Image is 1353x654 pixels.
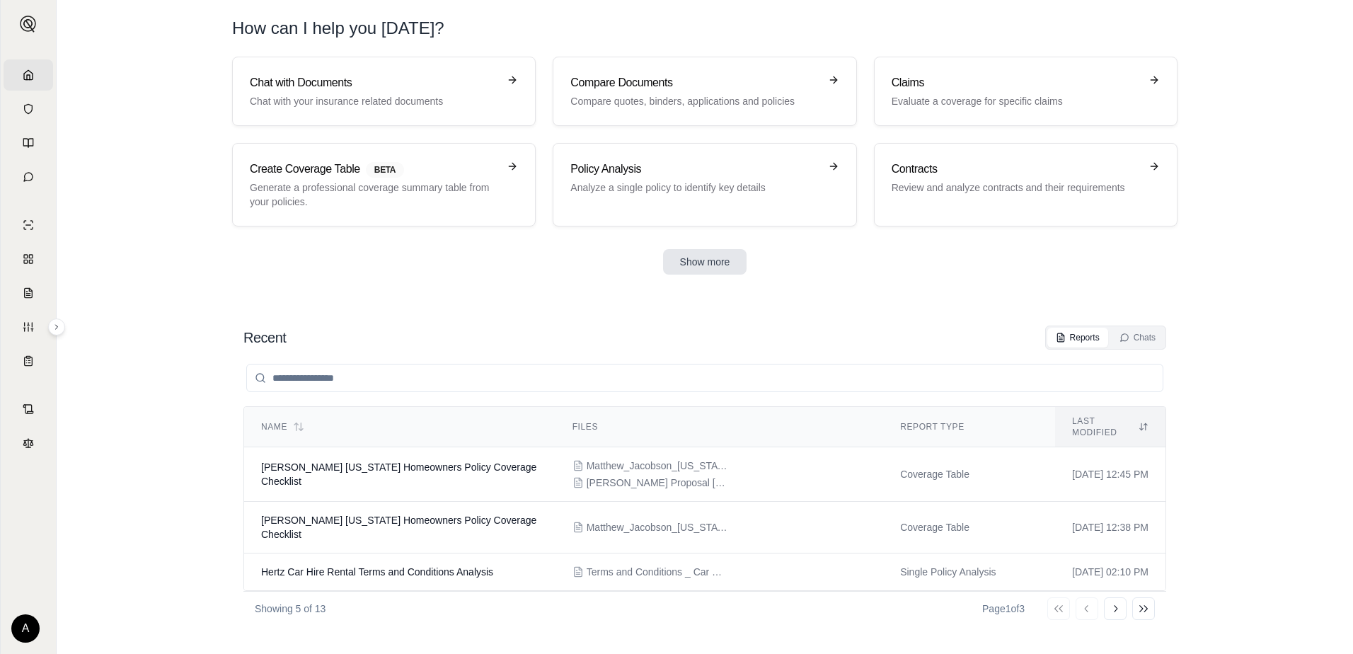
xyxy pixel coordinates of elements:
td: [DATE] 12:45 PM [1055,447,1165,502]
h3: Compare Documents [570,74,819,91]
img: Expand sidebar [20,16,37,33]
span: Matthew Jacobson Wyoming Homeowners Policy Coverage Checklist [261,515,536,540]
th: Files [555,407,883,447]
th: Report Type [883,407,1055,447]
p: Compare quotes, binders, applications and policies [570,94,819,108]
p: Showing 5 of 13 [255,602,326,616]
span: Hertz Car Hire Rental Terms and Conditions Analysis [261,566,493,578]
p: Evaluate a coverage for specific claims [892,94,1140,108]
a: Chat with DocumentsChat with your insurance related documents [232,57,536,126]
span: Hancock Proposal 9.29.25.pdf [587,476,728,490]
span: Matthew Jacobson Wyoming Homeowners Policy Coverage Checklist [261,461,536,487]
span: BETA [366,162,404,178]
div: Reports [1056,332,1100,343]
td: [DATE] 02:10 PM [1055,553,1165,591]
a: Prompt Library [4,127,53,159]
h3: Policy Analysis [570,161,819,178]
button: Expand sidebar [48,319,65,335]
a: Compare DocumentsCompare quotes, binders, applications and policies [553,57,856,126]
div: A [11,614,40,643]
h3: Chat with Documents [250,74,498,91]
td: Single Policy Analysis [883,553,1055,591]
span: Terms and Conditions _ Car Hire _ Hertz Rent A Car.pdf [587,565,728,579]
a: Documents Vault [4,93,53,125]
p: Generate a professional coverage summary table from your policies. [250,180,498,209]
h3: Contracts [892,161,1140,178]
a: Claim Coverage [4,277,53,309]
a: Policy AnalysisAnalyze a single policy to identify key details [553,143,856,226]
a: Chat [4,161,53,193]
div: Chats [1119,332,1156,343]
div: Last modified [1072,415,1148,438]
a: Create Coverage TableBETAGenerate a professional coverage summary table from your policies. [232,143,536,226]
h2: Recent [243,328,286,348]
td: Coverage Table [883,447,1055,502]
div: Page 1 of 3 [982,602,1025,616]
a: Policy Comparisons [4,243,53,275]
a: ContractsReview and analyze contracts and their requirements [874,143,1178,226]
a: Single Policy [4,210,53,241]
a: Contract Analysis [4,394,53,425]
button: Reports [1047,328,1108,348]
a: ClaimsEvaluate a coverage for specific claims [874,57,1178,126]
button: Show more [663,249,747,275]
a: Coverage Table [4,345,53,377]
span: Matthew_Jacobson_Wyoming HO.pdf [587,459,728,473]
p: Chat with your insurance related documents [250,94,498,108]
button: Chats [1111,328,1164,348]
a: Custom Report [4,311,53,343]
button: Expand sidebar [14,10,42,38]
a: Home [4,59,53,91]
h1: How can I help you [DATE]? [232,17,444,40]
p: Analyze a single policy to identify key details [570,180,819,195]
span: Matthew_Jacobson_Wyoming HO.pdf [587,520,728,534]
h3: Claims [892,74,1140,91]
td: [DATE] 12:38 PM [1055,502,1165,553]
h3: Create Coverage Table [250,161,498,178]
a: Legal Search Engine [4,428,53,459]
div: Name [261,421,539,432]
p: Review and analyze contracts and their requirements [892,180,1140,195]
td: Coverage Table [883,502,1055,553]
